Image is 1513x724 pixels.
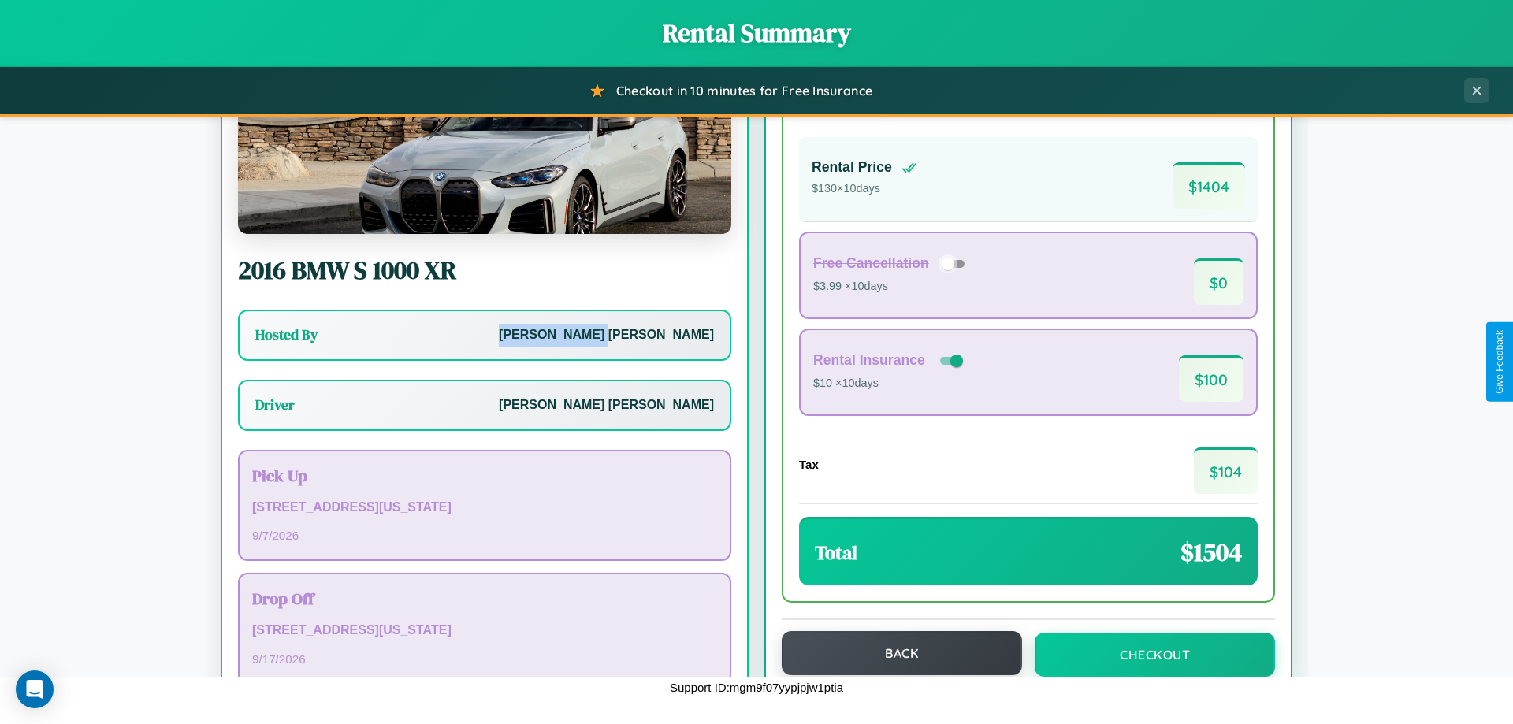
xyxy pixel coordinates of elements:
[16,670,54,708] div: Open Intercom Messenger
[1194,447,1258,494] span: $ 104
[813,277,970,297] p: $3.99 × 10 days
[813,352,925,369] h4: Rental Insurance
[252,648,717,670] p: 9 / 17 / 2026
[1194,258,1243,305] span: $ 0
[499,394,714,417] p: [PERSON_NAME] [PERSON_NAME]
[1035,633,1275,677] button: Checkout
[812,159,892,176] h4: Rental Price
[255,395,295,414] h3: Driver
[812,179,917,199] p: $ 130 × 10 days
[782,631,1022,675] button: Back
[1494,330,1505,394] div: Give Feedback
[813,255,929,272] h4: Free Cancellation
[499,324,714,347] p: [PERSON_NAME] [PERSON_NAME]
[1173,162,1245,209] span: $ 1404
[252,619,717,642] p: [STREET_ADDRESS][US_STATE]
[616,83,872,98] span: Checkout in 10 minutes for Free Insurance
[1180,535,1242,570] span: $ 1504
[16,16,1497,50] h1: Rental Summary
[252,464,717,487] h3: Pick Up
[670,677,843,698] p: Support ID: mgm9f07yypjpjw1ptia
[799,458,819,471] h4: Tax
[815,540,857,566] h3: Total
[252,496,717,519] p: [STREET_ADDRESS][US_STATE]
[813,373,966,394] p: $10 × 10 days
[1179,355,1243,402] span: $ 100
[238,76,731,234] img: BMW S 1000 XR
[238,253,731,288] h2: 2016 BMW S 1000 XR
[252,525,717,546] p: 9 / 7 / 2026
[252,587,717,610] h3: Drop Off
[255,325,318,344] h3: Hosted By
